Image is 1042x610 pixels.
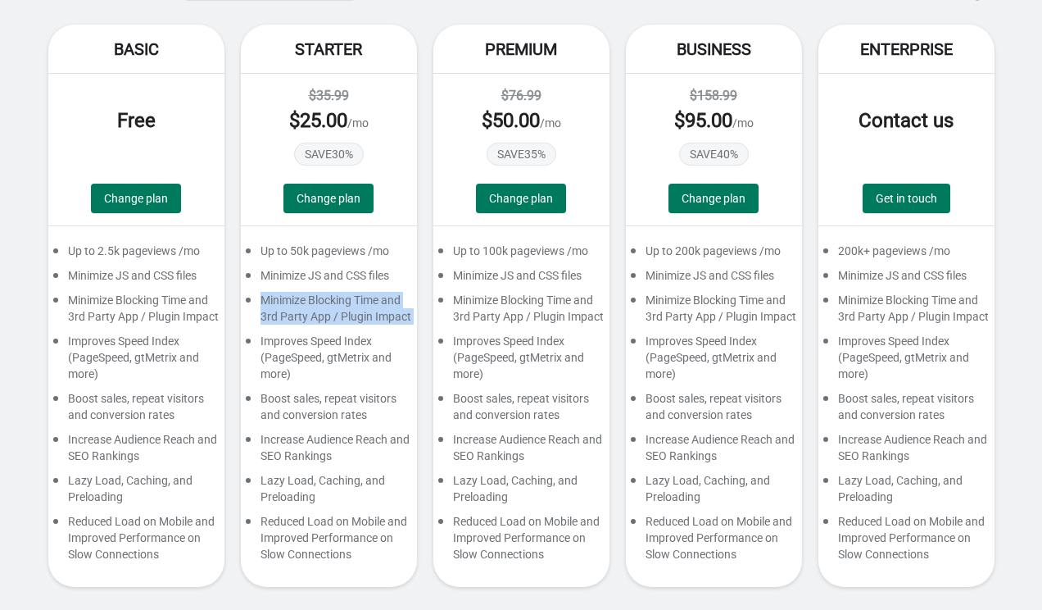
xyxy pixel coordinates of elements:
span: Change plan [489,192,553,205]
div: Basic [48,25,224,74]
div: Minimize Blocking Time and 3rd Party App / Plugin Impact [48,292,224,333]
span: Free [117,109,156,132]
span: SAVE 30 % [294,143,364,166]
div: Boost sales, repeat visitors and conversion rates [241,390,417,431]
div: Lazy Load, Caching, and Preloading [433,472,609,513]
div: Improves Speed Index (PageSpeed, gtMetrix and more) [48,333,224,390]
div: Increase Audience Reach and SEO Rankings [433,431,609,472]
div: Up to 50k pageviews /mo [241,243,417,267]
div: Reduced Load on Mobile and Improved Performance on Slow Connections [433,513,609,571]
div: Improves Speed Index (PageSpeed, gtMetrix and more) [626,333,802,390]
div: Minimize JS and CSS files [818,267,994,292]
div: Up to 200k pageviews /mo [626,243,802,267]
div: Minimize JS and CSS files [433,267,609,292]
div: Lazy Load, Caching, and Preloading [818,472,994,513]
div: $158.99 [642,86,786,106]
div: Minimize JS and CSS files [48,267,224,292]
div: Starter [241,25,417,74]
span: SAVE 35 % [487,143,556,166]
div: Up to 100k pageviews /mo [433,243,609,267]
button: Change plan [668,184,759,213]
div: $76.99 [450,86,593,106]
div: Reduced Load on Mobile and Improved Performance on Slow Connections [626,513,802,571]
button: Change plan [476,184,566,213]
span: $ 95.00 [674,109,732,132]
div: 200k+ pageviews /mo [818,243,994,267]
div: Boost sales, repeat visitors and conversion rates [626,390,802,431]
div: /mo [257,107,401,134]
div: Reduced Load on Mobile and Improved Performance on Slow Connections [818,513,994,571]
div: Improves Speed Index (PageSpeed, gtMetrix and more) [241,333,417,390]
div: Boost sales, repeat visitors and conversion rates [48,390,224,431]
div: Increase Audience Reach and SEO Rankings [241,431,417,472]
div: Lazy Load, Caching, and Preloading [626,472,802,513]
div: Improves Speed Index (PageSpeed, gtMetrix and more) [818,333,994,390]
div: Increase Audience Reach and SEO Rankings [626,431,802,472]
span: Get in touch [876,192,937,205]
span: Change plan [104,192,168,205]
div: Reduced Load on Mobile and Improved Performance on Slow Connections [48,513,224,571]
div: Enterprise [818,25,994,74]
button: Change plan [91,184,181,213]
div: Lazy Load, Caching, and Preloading [241,472,417,513]
div: Up to 2.5k pageviews /mo [48,243,224,267]
div: /mo [450,107,593,134]
span: Contact us [859,109,954,132]
span: SAVE 40 % [679,143,749,166]
a: Get in touch [863,184,950,213]
div: Increase Audience Reach and SEO Rankings [818,431,994,472]
div: Minimize JS and CSS files [241,267,417,292]
div: Lazy Load, Caching, and Preloading [48,472,224,513]
span: $ 25.00 [289,109,347,132]
div: $35.99 [257,86,401,106]
div: Minimize Blocking Time and 3rd Party App / Plugin Impact [241,292,417,333]
div: Minimize Blocking Time and 3rd Party App / Plugin Impact [433,292,609,333]
div: Business [626,25,802,74]
div: Boost sales, repeat visitors and conversion rates [818,390,994,431]
span: Change plan [297,192,360,205]
div: Boost sales, repeat visitors and conversion rates [433,390,609,431]
div: Improves Speed Index (PageSpeed, gtMetrix and more) [433,333,609,390]
div: Minimize Blocking Time and 3rd Party App / Plugin Impact [626,292,802,333]
div: Minimize JS and CSS files [626,267,802,292]
div: /mo [642,107,786,134]
span: Change plan [682,192,745,205]
div: Premium [433,25,609,74]
button: Change plan [283,184,374,213]
div: Minimize Blocking Time and 3rd Party App / Plugin Impact [818,292,994,333]
div: Reduced Load on Mobile and Improved Performance on Slow Connections [241,513,417,571]
span: $ 50.00 [482,109,540,132]
div: Increase Audience Reach and SEO Rankings [48,431,224,472]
